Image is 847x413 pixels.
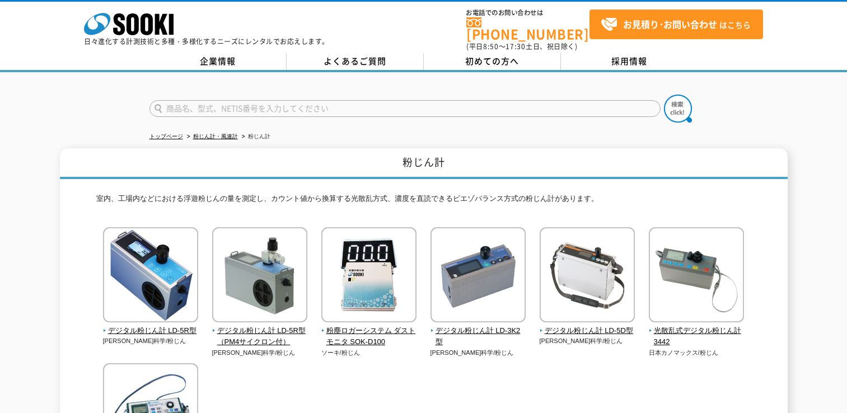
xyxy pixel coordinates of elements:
[623,17,717,31] strong: お見積り･お問い合わせ
[149,133,183,139] a: トップページ
[649,315,745,348] a: 光散乱式デジタル粉じん計 3442
[240,131,270,143] li: 粉じん計
[601,16,751,33] span: はこちら
[321,227,417,325] img: 粉塵ロガーシステム ダストモニタ SOK-D100
[212,227,307,325] img: デジタル粉じん計 LD-5R型（PM4サイクロン付）
[96,193,751,210] p: 室内、工場内などにおける浮遊粉じんの量を測定し、カウント値から換算する光散乱方式、濃度を直読できるピエゾバランス方式の粉じん計があります。
[540,227,635,325] img: デジタル粉じん計 LD-5D型
[430,325,526,349] span: デジタル粉じん計 LD-3K2型
[430,227,526,325] img: デジタル粉じん計 LD-3K2型
[103,325,199,337] span: デジタル粉じん計 LD-5R型
[649,325,745,349] span: 光散乱式デジタル粉じん計 3442
[561,53,698,70] a: 採用情報
[649,348,745,358] p: 日本カノマックス/粉じん
[540,336,635,346] p: [PERSON_NAME]科学/粉じん
[60,148,788,179] h1: 粉じん計
[466,41,577,51] span: (平日 ～ 土日、祝日除く)
[84,38,329,45] p: 日々進化する計測技術と多種・多様化するニーズにレンタルでお応えします。
[103,227,198,325] img: デジタル粉じん計 LD-5R型
[149,100,661,117] input: 商品名、型式、NETIS番号を入力してください
[424,53,561,70] a: 初めての方へ
[149,53,287,70] a: 企業情報
[466,10,589,16] span: お電話でのお問い合わせは
[589,10,763,39] a: お見積り･お問い合わせはこちら
[287,53,424,70] a: よくあるご質問
[540,325,635,337] span: デジタル粉じん計 LD-5D型
[321,315,417,348] a: 粉塵ロガーシステム ダストモニタ SOK-D100
[664,95,692,123] img: btn_search.png
[193,133,238,139] a: 粉じん計・風速計
[212,348,308,358] p: [PERSON_NAME]科学/粉じん
[506,41,526,51] span: 17:30
[483,41,499,51] span: 8:50
[649,227,744,325] img: 光散乱式デジタル粉じん計 3442
[212,325,308,349] span: デジタル粉じん計 LD-5R型（PM4サイクロン付）
[212,315,308,348] a: デジタル粉じん計 LD-5R型（PM4サイクロン付）
[321,348,417,358] p: ソーキ/粉じん
[466,17,589,40] a: [PHONE_NUMBER]
[430,348,526,358] p: [PERSON_NAME]科学/粉じん
[465,55,519,67] span: 初めての方へ
[540,315,635,337] a: デジタル粉じん計 LD-5D型
[103,336,199,346] p: [PERSON_NAME]科学/粉じん
[103,315,199,337] a: デジタル粉じん計 LD-5R型
[321,325,417,349] span: 粉塵ロガーシステム ダストモニタ SOK-D100
[430,315,526,348] a: デジタル粉じん計 LD-3K2型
